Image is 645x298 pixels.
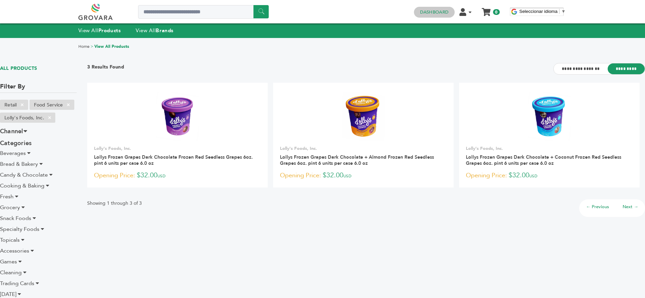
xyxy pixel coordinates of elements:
a: ← Previous [586,204,609,210]
p: $32.00 [280,171,447,181]
p: Lolly's Foods, Inc. [466,145,633,152]
a: Lollys Frozen Grapes Dark Chocolate + Almond Frozen Red Seedless Grapes 6oz. pint 6 units per cas... [280,154,434,166]
p: $32.00 [466,171,633,181]
h3: 3 Results Found [87,64,124,74]
a: My Cart [482,6,490,13]
input: Search a product or brand... [138,5,269,19]
p: $32.00 [94,171,261,181]
img: Lollys Frozen Grapes Dark Chocolate + Coconut Frozen Red Seedless Grapes 6oz. pint 6 units per ca... [528,92,571,141]
span: ​ [559,9,559,14]
span: Opening Price: [280,171,321,180]
span: USD [157,173,166,179]
span: Opening Price: [94,171,135,180]
a: Lollys Frozen Grapes Dark Chocolate + Coconut Frozen Red Seedless Grapes 6oz. pint 6 units per ca... [466,154,621,166]
a: View All Products [94,44,129,49]
span: > [91,44,93,49]
span: Seleccionar idioma [519,9,558,14]
span: USD [529,173,537,179]
span: × [44,114,55,122]
a: View AllProducts [78,27,121,34]
p: Lolly's Foods, Inc. [280,145,447,152]
p: Lolly's Foods, Inc. [94,145,261,152]
li: Food Service [30,100,74,110]
img: Lollys Frozen Grapes Dark Chocolate + Almond Frozen Red Seedless Grapes 6oz. pint 6 units per cas... [342,92,385,141]
img: Lollys Frozen Grapes Dark Chocolate Frozen Red Seedless Grapes 6oz. pint 6 units per case 6.0 oz [156,92,199,141]
strong: Brands [156,27,173,34]
span: × [63,101,74,109]
span: × [17,101,28,109]
p: Showing 1 through 3 of 3 [87,199,142,207]
span: USD [343,173,352,179]
a: Lollys Frozen Grapes Dark Chocolate Frozen Red Seedless Grapes 6oz. pint 6 units per case 6.0 oz [94,154,253,166]
span: ▼ [561,9,566,14]
strong: Products [98,27,121,34]
span: Opening Price: [466,171,507,180]
span: 0 [493,9,499,15]
a: Home [78,44,90,49]
a: Next → [623,204,638,210]
a: View AllBrands [136,27,174,34]
a: Seleccionar idioma​ [519,9,566,14]
a: Dashboard [420,9,449,15]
